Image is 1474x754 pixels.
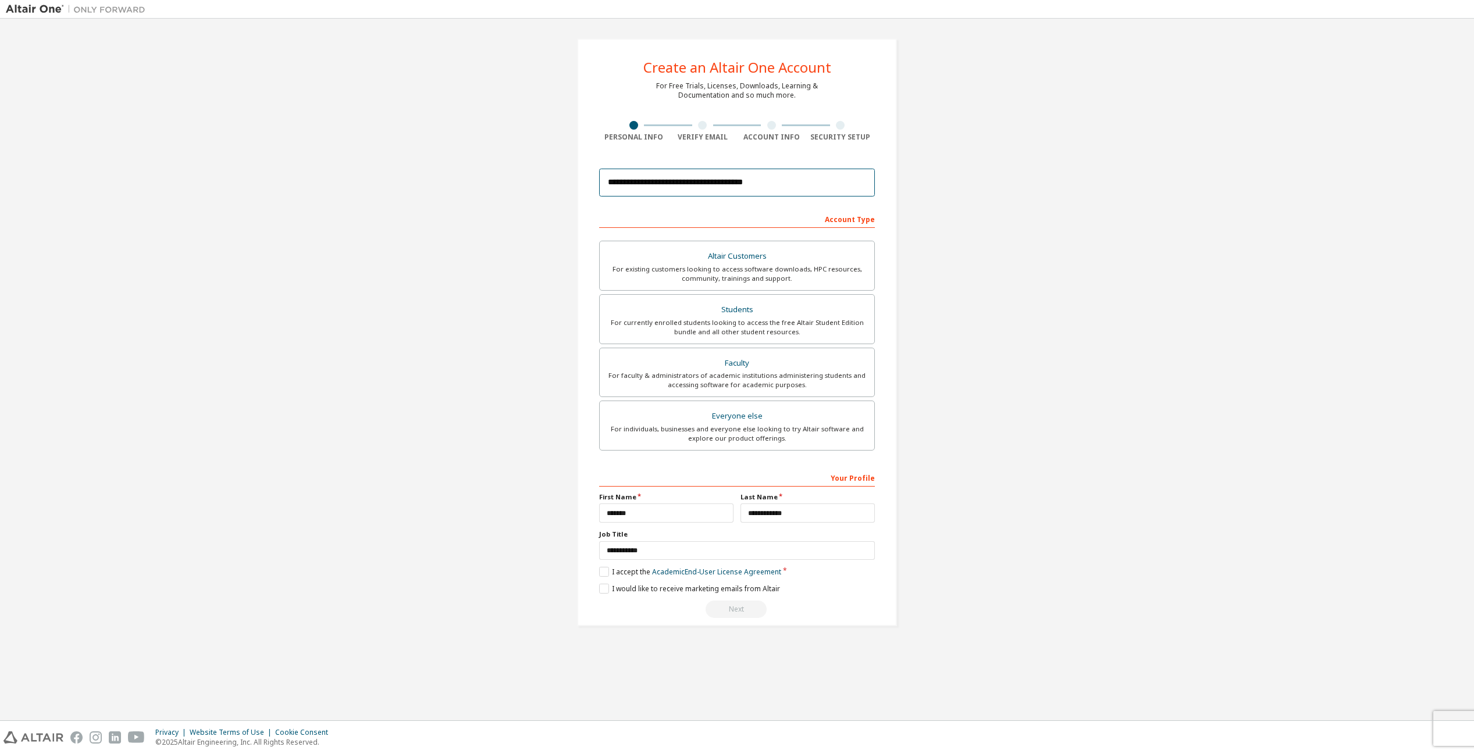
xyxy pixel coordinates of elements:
div: Everyone else [607,408,867,424]
img: Altair One [6,3,151,15]
p: © 2025 Altair Engineering, Inc. All Rights Reserved. [155,737,335,747]
div: For faculty & administrators of academic institutions administering students and accessing softwa... [607,371,867,389]
label: Last Name [740,492,875,502]
div: Security Setup [806,133,875,142]
div: Website Terms of Use [190,728,275,737]
img: youtube.svg [128,731,145,744]
a: Academic End-User License Agreement [652,567,781,577]
div: Verify Email [668,133,738,142]
div: For existing customers looking to access software downloads, HPC resources, community, trainings ... [607,265,867,283]
img: altair_logo.svg [3,731,63,744]
div: Altair Customers [607,248,867,265]
div: Your Profile [599,468,875,487]
div: Students [607,302,867,318]
div: For Free Trials, Licenses, Downloads, Learning & Documentation and so much more. [656,81,818,100]
label: Job Title [599,530,875,539]
div: Create an Altair One Account [643,60,831,74]
div: Faculty [607,355,867,371]
label: I would like to receive marketing emails from Altair [599,584,780,594]
div: For individuals, businesses and everyone else looking to try Altair software and explore our prod... [607,424,867,443]
div: Cookie Consent [275,728,335,737]
div: Privacy [155,728,190,737]
img: linkedin.svg [109,731,121,744]
div: Account Info [737,133,806,142]
div: Account Type [599,209,875,228]
div: Personal Info [599,133,668,142]
img: instagram.svg [90,731,102,744]
div: For currently enrolled students looking to access the free Altair Student Edition bundle and all ... [607,318,867,337]
img: facebook.svg [70,731,83,744]
label: First Name [599,492,734,502]
label: I accept the [599,567,781,577]
div: Read and acccept EULA to continue [599,601,875,618]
